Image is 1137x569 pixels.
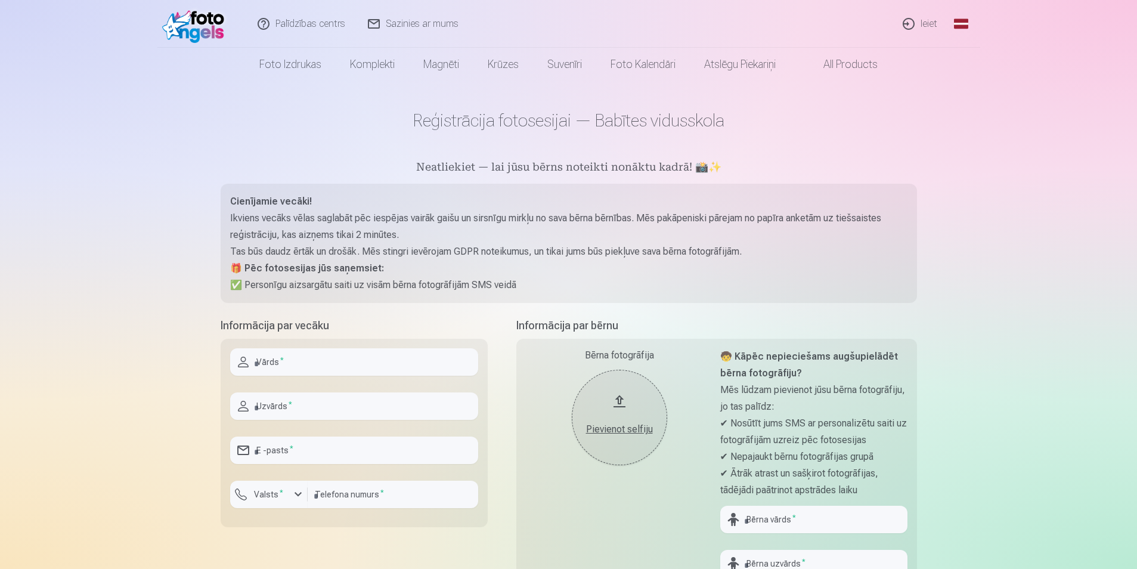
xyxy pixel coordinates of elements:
p: Tas būs daudz ērtāk un drošāk. Mēs stingri ievērojam GDPR noteikumus, un tikai jums būs piekļuve ... [230,243,907,260]
a: Magnēti [409,48,473,81]
p: ✔ Nepajaukt bērnu fotogrāfijas grupā [720,449,907,465]
p: ✔ Ātrāk atrast un sašķirot fotogrāfijas, tādējādi paātrinot apstrādes laiku [720,465,907,499]
button: Pievienot selfiju [572,370,667,465]
img: /fa1 [162,5,231,43]
strong: 🎁 Pēc fotosesijas jūs saņemsiet: [230,262,384,274]
a: Foto kalendāri [596,48,690,81]
strong: Cienījamie vecāki! [230,196,312,207]
p: Ikviens vecāks vēlas saglabāt pēc iespējas vairāk gaišu un sirsnīgu mirkļu no sava bērna bērnības... [230,210,907,243]
a: All products [790,48,892,81]
p: ✅ Personīgu aizsargātu saiti uz visām bērna fotogrāfijām SMS veidā [230,277,907,293]
h5: Informācija par bērnu [516,317,917,334]
h1: Reģistrācija fotosesijai — Babītes vidusskola [221,110,917,131]
h5: Informācija par vecāku [221,317,488,334]
a: Suvenīri [533,48,596,81]
a: Foto izdrukas [245,48,336,81]
a: Komplekti [336,48,409,81]
p: ✔ Nosūtīt jums SMS ar personalizētu saiti uz fotogrāfijām uzreiz pēc fotosesijas [720,415,907,449]
h5: Neatliekiet — lai jūsu bērns noteikti nonāktu kadrā! 📸✨ [221,160,917,177]
label: Valsts [249,488,288,500]
strong: 🧒 Kāpēc nepieciešams augšupielādēt bērna fotogrāfiju? [720,351,898,379]
a: Krūzes [473,48,533,81]
div: Pievienot selfiju [584,422,655,437]
div: Bērna fotogrāfija [526,348,713,363]
a: Atslēgu piekariņi [690,48,790,81]
p: Mēs lūdzam pievienot jūsu bērna fotogrāfiju, jo tas palīdz: [720,382,907,415]
button: Valsts* [230,481,308,508]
